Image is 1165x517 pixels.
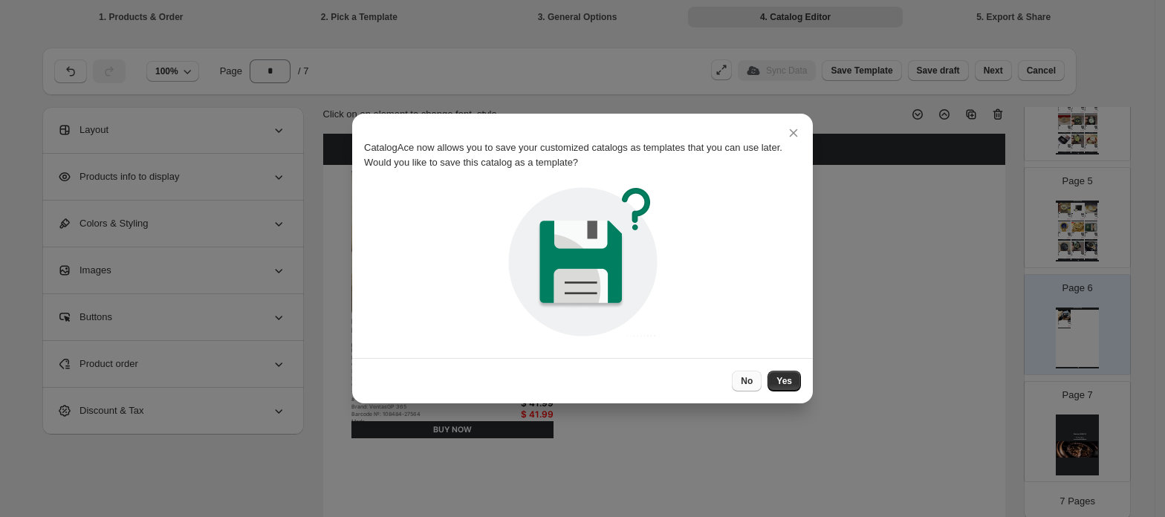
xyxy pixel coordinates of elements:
[364,140,801,170] p: CatalogAce now allows you to save your customized catalogs as templates that you can use later. W...
[503,182,663,342] img: pickTemplate
[768,371,801,391] button: Yes
[732,371,762,391] button: No
[776,375,792,387] span: Yes
[741,375,753,387] span: No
